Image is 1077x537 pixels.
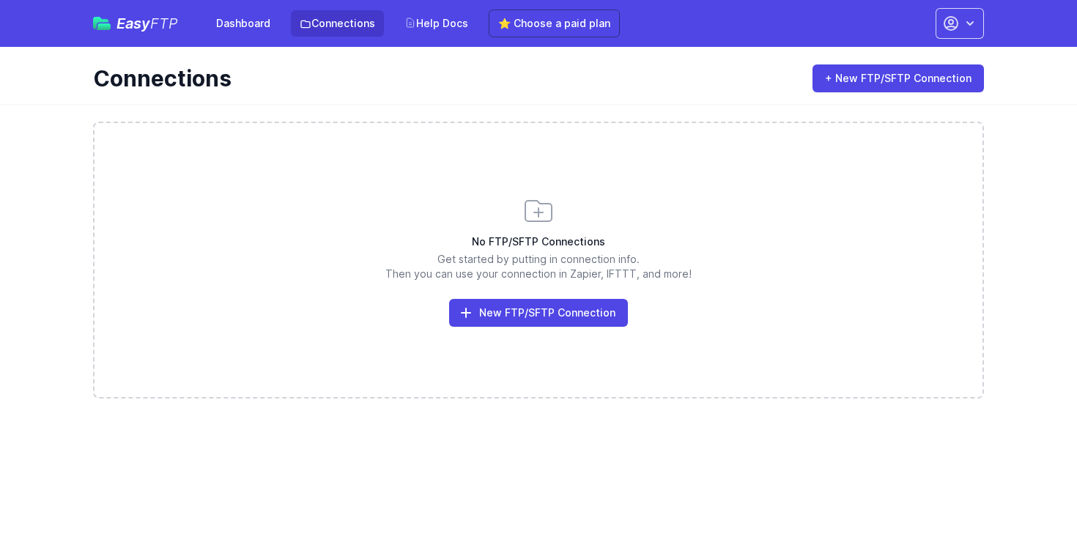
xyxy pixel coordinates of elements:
img: easyftp_logo.png [93,17,111,30]
span: Easy [116,16,178,31]
h1: Connections [93,65,792,92]
p: Get started by putting in connection info. Then you can use your connection in Zapier, IFTTT, and... [95,252,982,281]
a: Connections [291,10,384,37]
a: ⭐ Choose a paid plan [489,10,620,37]
a: Dashboard [207,10,279,37]
span: FTP [150,15,178,32]
a: + New FTP/SFTP Connection [813,64,984,92]
a: EasyFTP [93,16,178,31]
a: Help Docs [396,10,477,37]
a: New FTP/SFTP Connection [449,299,628,327]
h3: No FTP/SFTP Connections [95,234,982,249]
